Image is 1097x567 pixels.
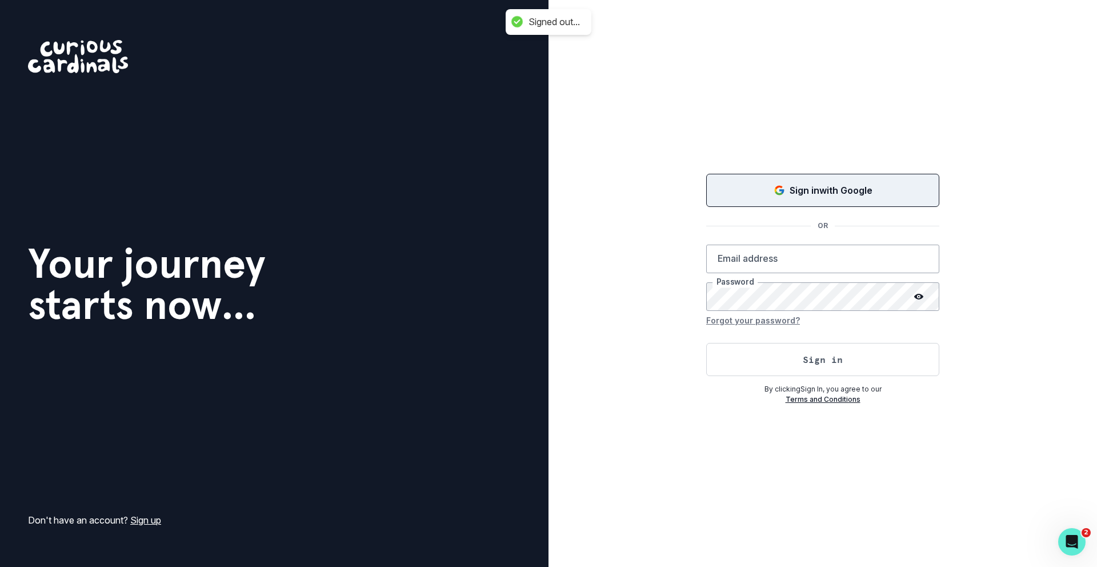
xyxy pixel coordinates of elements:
[786,395,860,404] a: Terms and Conditions
[1082,528,1091,537] span: 2
[28,513,161,527] p: Don't have an account?
[706,311,800,329] button: Forgot your password?
[706,174,939,207] button: Sign in with Google (GSuite)
[811,221,835,231] p: OR
[28,243,266,325] h1: Your journey starts now...
[790,183,872,197] p: Sign in with Google
[706,384,939,394] p: By clicking Sign In , you agree to our
[28,40,128,73] img: Curious Cardinals Logo
[529,16,580,28] div: Signed out...
[1058,528,1086,556] iframe: Intercom live chat
[130,514,161,526] a: Sign up
[706,343,939,376] button: Sign in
